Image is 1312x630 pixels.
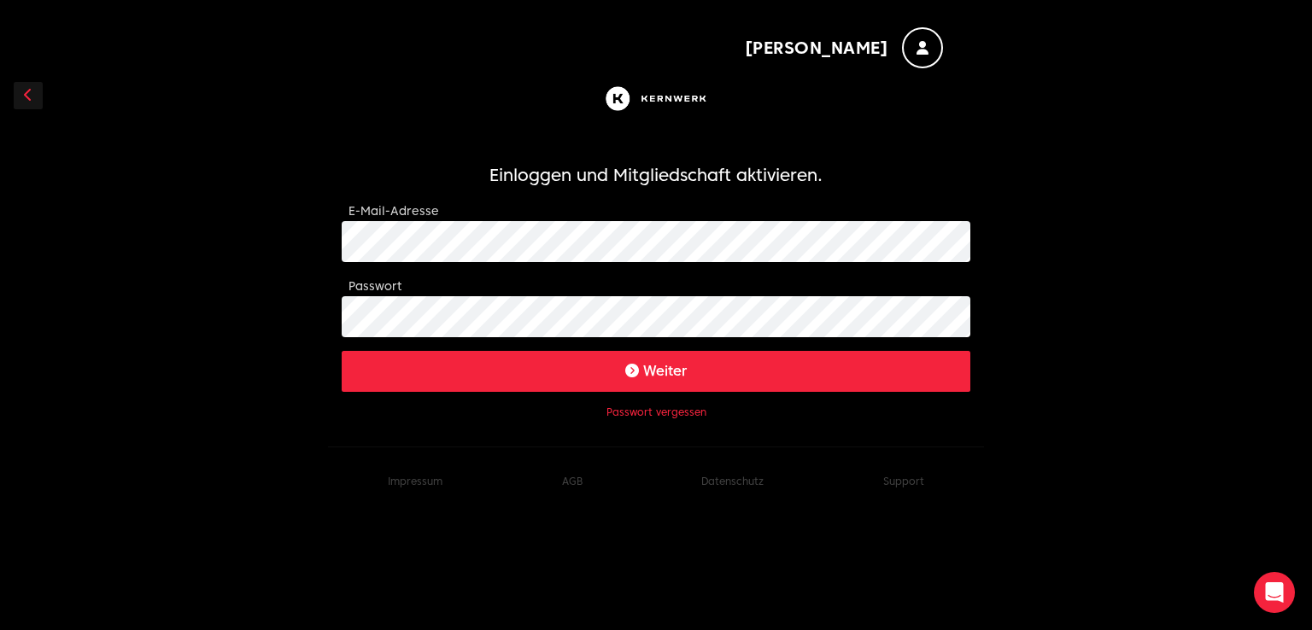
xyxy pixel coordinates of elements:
[745,36,889,60] span: [PERSON_NAME]
[606,405,706,419] button: Passwort vergessen
[883,475,924,488] button: Support
[342,351,970,392] button: Weiter
[342,163,970,187] h1: Einloggen und Mitgliedschaft aktivieren.
[562,475,583,487] a: AGB
[701,475,764,487] a: Datenschutz
[348,204,439,218] label: E-Mail-Adresse
[388,475,442,487] a: Impressum
[601,82,711,115] img: Kernwerk®
[1254,572,1295,613] div: Open Intercom Messenger
[745,27,944,68] button: [PERSON_NAME]
[348,279,401,293] label: Passwort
